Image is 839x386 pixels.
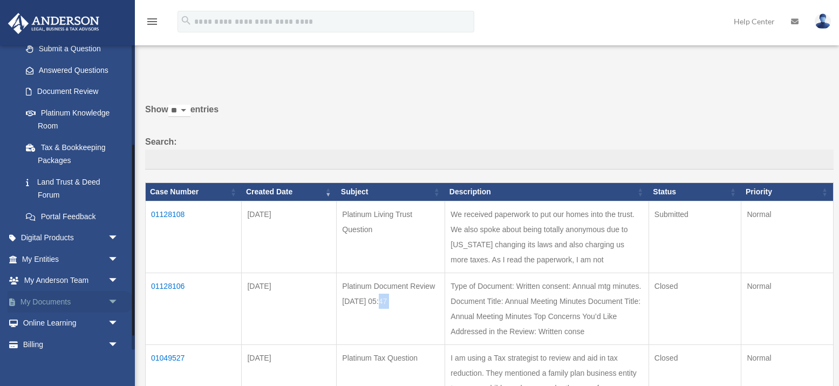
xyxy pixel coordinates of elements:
[168,105,190,117] select: Showentries
[445,273,649,344] td: Type of Document: Written consent: Annual mtg minutes. Document Title: Annual Meeting Minutes Doc...
[337,183,445,201] th: Subject: activate to sort column ascending
[337,273,445,344] td: Platinum Document Review [DATE] 05:47
[108,291,129,313] span: arrow_drop_down
[242,273,337,344] td: [DATE]
[815,13,831,29] img: User Pic
[15,59,124,81] a: Answered Questions
[15,171,129,206] a: Land Trust & Deed Forum
[108,334,129,356] span: arrow_drop_down
[741,201,834,273] td: Normal
[15,81,129,103] a: Document Review
[146,183,242,201] th: Case Number: activate to sort column ascending
[145,150,834,170] input: Search:
[15,137,129,171] a: Tax & Bookkeeping Packages
[145,134,834,170] label: Search:
[146,19,159,28] a: menu
[445,183,649,201] th: Description: activate to sort column ascending
[649,273,741,344] td: Closed
[8,248,135,270] a: My Entitiesarrow_drop_down
[242,183,337,201] th: Created Date: activate to sort column ascending
[180,15,192,26] i: search
[445,201,649,273] td: We received paperwork to put our homes into the trust. We also spoke about being totally anonymou...
[741,183,834,201] th: Priority: activate to sort column ascending
[8,334,135,355] a: Billingarrow_drop_down
[146,201,242,273] td: 01128108
[337,201,445,273] td: Platinum Living Trust Question
[146,15,159,28] i: menu
[108,227,129,249] span: arrow_drop_down
[15,206,129,227] a: Portal Feedback
[649,183,741,201] th: Status: activate to sort column ascending
[8,270,135,292] a: My Anderson Teamarrow_drop_down
[242,201,337,273] td: [DATE]
[108,270,129,292] span: arrow_drop_down
[15,102,129,137] a: Platinum Knowledge Room
[5,13,103,34] img: Anderson Advisors Platinum Portal
[8,227,135,249] a: Digital Productsarrow_drop_down
[108,248,129,270] span: arrow_drop_down
[741,273,834,344] td: Normal
[15,38,129,60] a: Submit a Question
[8,313,135,334] a: Online Learningarrow_drop_down
[649,201,741,273] td: Submitted
[108,313,129,335] span: arrow_drop_down
[146,273,242,344] td: 01128106
[145,102,834,128] label: Show entries
[8,291,135,313] a: My Documentsarrow_drop_down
